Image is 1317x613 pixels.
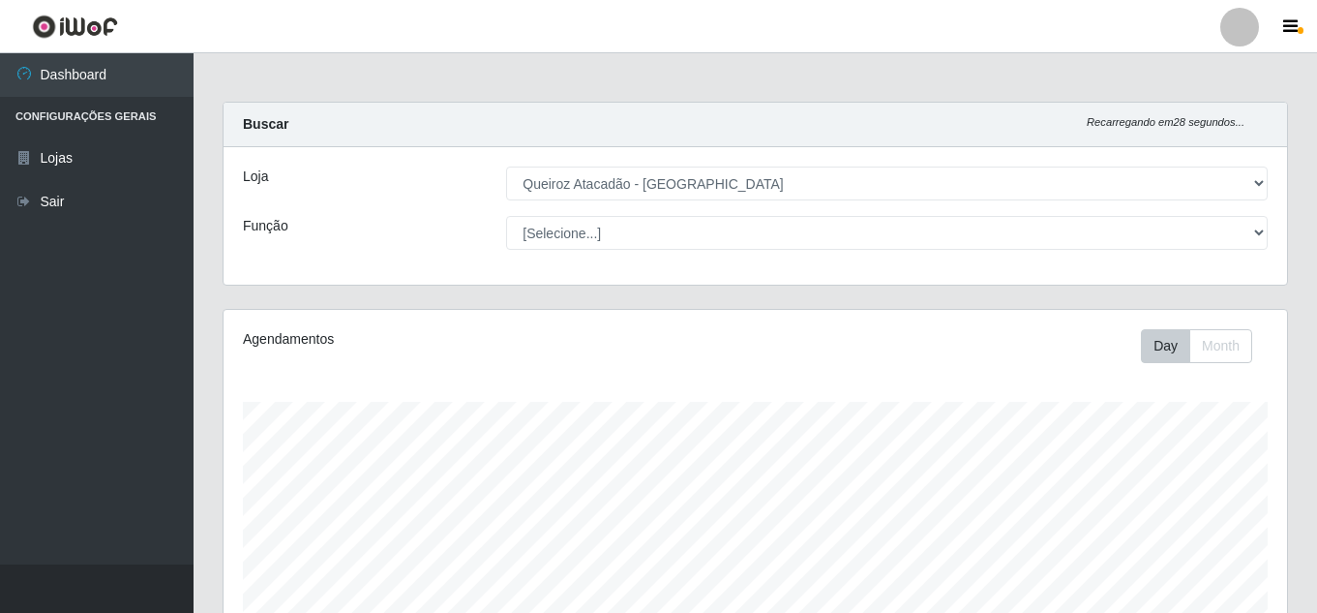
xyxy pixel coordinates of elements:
[243,329,653,350] div: Agendamentos
[243,167,268,187] label: Loja
[1141,329,1268,363] div: Toolbar with button groups
[1141,329,1252,363] div: First group
[32,15,118,39] img: CoreUI Logo
[243,216,288,236] label: Função
[1087,116,1244,128] i: Recarregando em 28 segundos...
[1189,329,1252,363] button: Month
[243,116,288,132] strong: Buscar
[1141,329,1190,363] button: Day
